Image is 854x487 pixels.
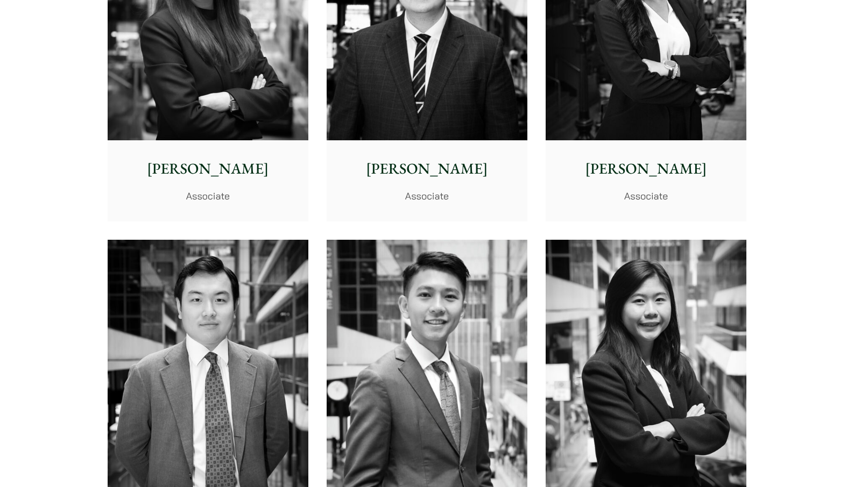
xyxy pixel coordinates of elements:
[554,157,738,180] p: [PERSON_NAME]
[116,189,300,203] p: Associate
[335,157,519,180] p: [PERSON_NAME]
[335,189,519,203] p: Associate
[554,189,738,203] p: Associate
[116,157,300,180] p: [PERSON_NAME]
